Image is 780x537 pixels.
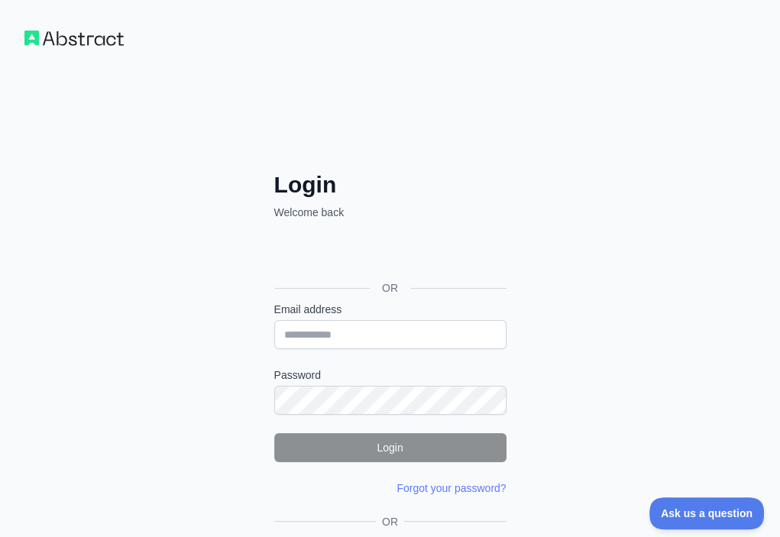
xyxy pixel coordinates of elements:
[267,237,511,270] iframe: Przycisk Zaloguj się przez Google
[274,433,507,462] button: Login
[274,302,507,317] label: Email address
[376,514,404,529] span: OR
[274,171,507,199] h2: Login
[274,205,507,220] p: Welcome back
[649,497,765,529] iframe: Toggle Customer Support
[274,367,507,383] label: Password
[396,482,506,494] a: Forgot your password?
[370,280,410,296] span: OR
[24,31,124,46] img: Workflow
